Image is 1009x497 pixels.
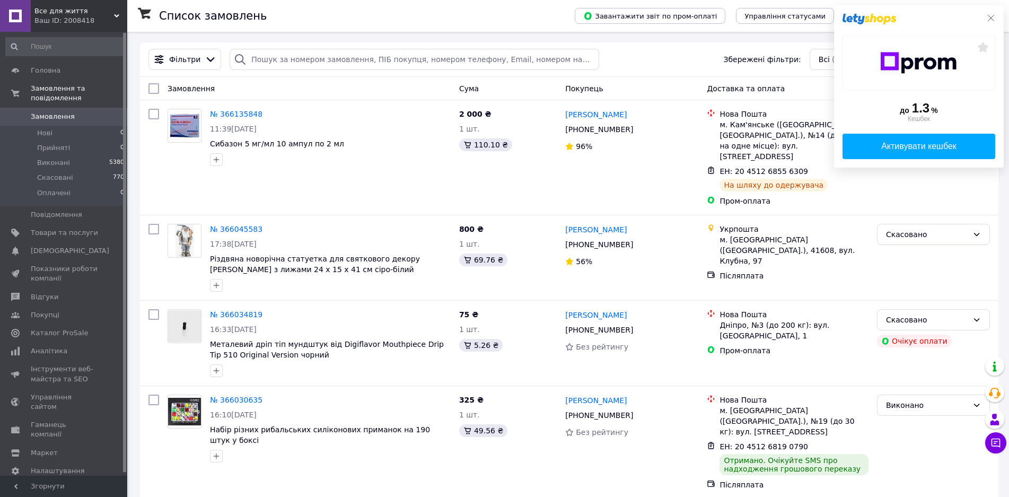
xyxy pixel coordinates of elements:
[37,143,70,153] span: Прийняті
[31,66,60,75] span: Головна
[210,240,257,248] span: 17:38[DATE]
[576,142,592,151] span: 96%
[576,343,628,351] span: Без рейтингу
[459,424,507,437] div: 49.56 ₴
[877,335,952,347] div: Очікує оплати
[459,411,480,419] span: 1 шт.
[34,16,127,25] div: Ваш ID: 2008418
[459,310,478,319] span: 75 ₴
[210,125,257,133] span: 11:39[DATE]
[210,425,430,444] a: Набір різних рибальських силіконових приманок на 190 штук у боксі
[563,408,635,423] div: [PHONE_NUMBER]
[744,12,826,20] span: Управління статусами
[210,225,262,233] a: № 366045583
[113,173,124,182] span: 770
[576,257,592,266] span: 56%
[176,224,194,257] img: Фото товару
[736,8,834,24] button: Управління статусами
[720,479,868,490] div: Післяплата
[720,109,868,119] div: Нова Пошта
[886,399,968,411] div: Виконано
[31,264,98,283] span: Показники роботи компанії
[31,420,98,439] span: Гаманець компанії
[720,271,868,281] div: Післяплата
[720,454,868,475] div: Отримано. Очікуйте SMS про надходження грошового переказу
[886,229,968,240] div: Скасовано
[210,340,444,359] a: Металевий дріп тіп мундштук від Digiflavor Mouthpiece Drip Tip 510 Original Version чорний
[720,395,868,405] div: Нова Пошта
[31,448,58,458] span: Маркет
[159,10,267,22] h1: Список замовлень
[210,310,262,319] a: № 366034819
[565,224,627,235] a: [PERSON_NAME]
[5,37,125,56] input: Пошук
[31,228,98,238] span: Товари та послуги
[210,325,257,334] span: 16:33[DATE]
[720,320,868,341] div: Дніпро, №3 (до 200 кг): вул. [GEOGRAPHIC_DATA], 1
[459,84,479,93] span: Cума
[985,432,1006,454] button: Чат з покупцем
[168,309,201,343] a: Фото товару
[31,84,127,103] span: Замовлення та повідомлення
[565,395,627,406] a: [PERSON_NAME]
[230,49,599,70] input: Пошук за номером замовлення, ПІБ покупця, номером телефону, Email, номером накладної
[31,328,88,338] span: Каталог ProSale
[210,396,262,404] a: № 366030635
[576,428,628,437] span: Без рейтингу
[720,167,808,176] span: ЕН: 20 4512 6855 6309
[832,55,857,64] span: (6150)
[168,84,215,93] span: Замовлення
[31,210,82,220] span: Повідомлення
[168,109,201,143] a: Фото товару
[459,240,480,248] span: 1 шт.
[120,128,124,138] span: 0
[31,112,75,121] span: Замовлення
[31,466,85,476] span: Налаштування
[168,398,201,425] img: Фото товару
[168,395,201,429] a: Фото товару
[37,128,52,138] span: Нові
[37,158,70,168] span: Виконані
[31,346,67,356] span: Аналітика
[707,84,785,93] span: Доставка та оплата
[31,292,58,302] span: Відгуки
[720,196,868,206] div: Пром-оплата
[459,225,484,233] span: 800 ₴
[575,8,725,24] button: Завантажити звіт по пром-оплаті
[37,188,71,198] span: Оплачені
[34,6,114,16] span: Все для життя
[886,314,968,326] div: Скасовано
[210,139,344,148] a: Сибазон 5 мг/мл 10 ампул по 2 мл
[459,138,512,151] div: 110.10 ₴
[168,112,201,139] img: Фото товару
[459,254,507,266] div: 69.76 ₴
[31,246,109,256] span: [DEMOGRAPHIC_DATA]
[31,310,59,320] span: Покупці
[720,442,808,451] span: ЕН: 20 4512 6819 0790
[720,234,868,266] div: м. [GEOGRAPHIC_DATA] ([GEOGRAPHIC_DATA].), 41608, вул. Клубна, 97
[720,119,868,162] div: м. Кам'янське ([GEOGRAPHIC_DATA], [GEOGRAPHIC_DATA].), №14 (до 30 кг на одне місце): вул. [STREET...
[565,310,627,320] a: [PERSON_NAME]
[720,309,868,320] div: Нова Пошта
[459,325,480,334] span: 1 шт.
[720,345,868,356] div: Пром-оплата
[819,54,830,65] span: Всі
[720,405,868,437] div: м. [GEOGRAPHIC_DATA] ([GEOGRAPHIC_DATA].), №19 (до 30 кг): вул. [STREET_ADDRESS]
[583,11,717,21] span: Завантажити звіт по пром-оплаті
[168,224,201,258] a: Фото товару
[563,122,635,137] div: [PHONE_NUMBER]
[120,188,124,198] span: 0
[459,110,492,118] span: 2 000 ₴
[565,84,603,93] span: Покупець
[459,339,503,352] div: 5.26 ₴
[723,54,801,65] span: Збережені фільтри:
[459,125,480,133] span: 1 шт.
[210,255,420,274] a: Різдвяна новорічна статуетка для святкового декору [PERSON_NAME] з лижами 24 х 15 х 41 см сіро-білий
[109,158,124,168] span: 5380
[120,143,124,153] span: 0
[459,396,484,404] span: 325 ₴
